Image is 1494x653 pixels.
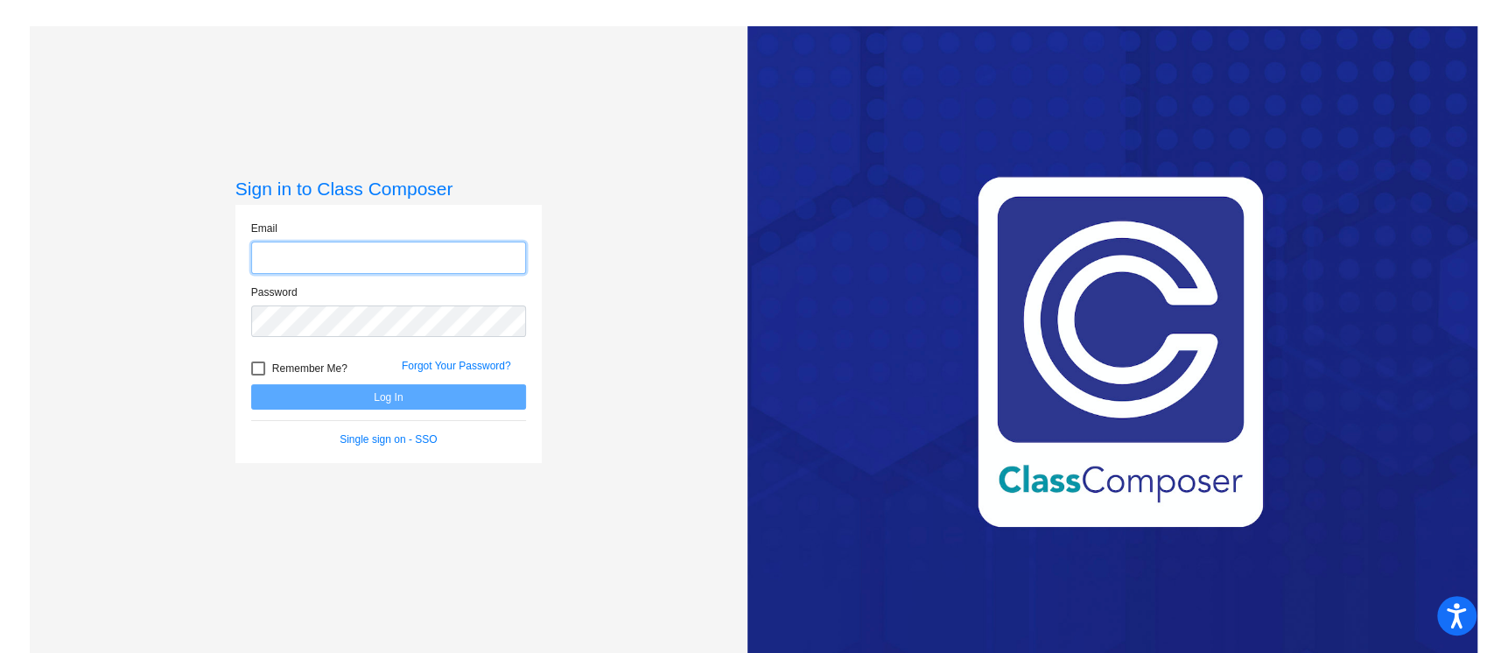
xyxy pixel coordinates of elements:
[235,178,542,200] h3: Sign in to Class Composer
[402,360,511,372] a: Forgot Your Password?
[272,358,347,379] span: Remember Me?
[251,384,526,410] button: Log In
[340,433,437,446] a: Single sign on - SSO
[251,221,277,236] label: Email
[251,284,298,300] label: Password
